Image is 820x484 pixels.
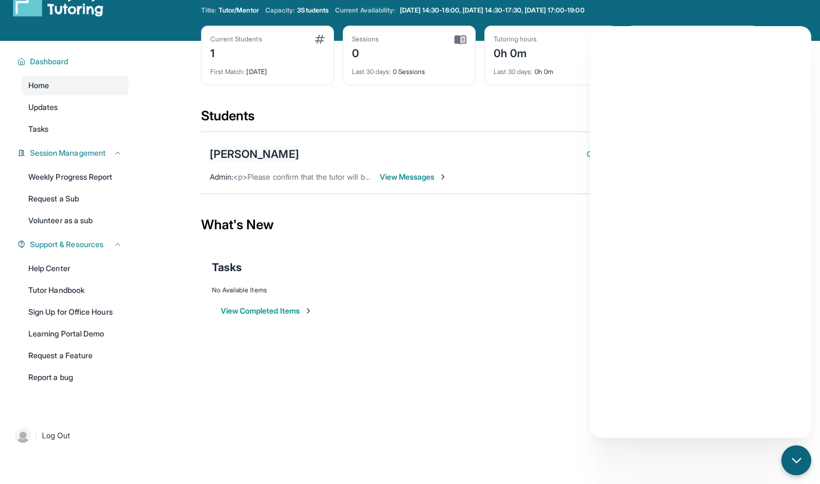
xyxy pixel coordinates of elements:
[212,286,748,295] div: No Available Items
[210,68,245,76] span: First Match :
[26,148,122,158] button: Session Management
[352,61,466,76] div: 0 Sessions
[22,367,129,387] a: Report a bug
[201,107,759,131] div: Students
[30,239,104,250] span: Support & Resources
[28,80,49,91] span: Home
[30,148,106,158] span: Session Management
[210,146,299,162] div: [PERSON_NAME]
[201,6,216,15] span: Title:
[335,6,395,15] span: Current Availability:
[233,172,627,181] span: <p>Please confirm that the tutor will be able to attend your first assigned meeting time before j...
[352,44,379,61] div: 0
[15,428,31,443] img: user-img
[42,430,70,441] span: Log Out
[26,239,122,250] button: Support & Resources
[210,44,262,61] div: 1
[22,97,129,117] a: Updates
[22,76,129,95] a: Home
[352,35,379,44] div: Sessions
[22,346,129,365] a: Request a Feature
[26,56,122,67] button: Dashboard
[22,302,129,322] a: Sign Up for Office Hours
[297,6,329,15] span: 3 Students
[265,6,295,15] span: Capacity:
[439,173,447,181] img: Chevron-Right
[22,280,129,300] a: Tutor Handbook
[210,61,325,76] div: [DATE]
[590,26,811,438] iframe: Chatbot
[210,172,233,181] span: Admin :
[352,68,391,76] span: Last 30 days :
[210,35,262,44] div: Current Students
[22,259,129,278] a: Help Center
[454,35,466,45] img: card
[22,189,129,209] a: Request a Sub
[35,429,38,442] span: |
[398,6,587,15] a: [DATE] 14:30-18:00, [DATE] 14:30-17:30, [DATE] 17:00-19:00
[315,35,325,44] img: card
[30,56,69,67] span: Dashboard
[494,35,537,44] div: Tutoring hours
[494,61,608,76] div: 0h 0m
[221,305,313,316] button: View Completed Items
[781,445,811,475] button: chat-button
[22,211,129,230] a: Volunteer as a sub
[11,424,129,448] a: |Log Out
[22,167,129,187] a: Weekly Progress Report
[380,171,448,182] span: View Messages
[587,149,670,160] button: Open Session Guide
[212,260,242,275] span: Tasks
[494,68,533,76] span: Last 30 days :
[22,119,129,139] a: Tasks
[28,102,58,113] span: Updates
[28,124,48,134] span: Tasks
[400,6,585,15] span: [DATE] 14:30-18:00, [DATE] 14:30-17:30, [DATE] 17:00-19:00
[201,201,759,249] div: What's New
[494,44,537,61] div: 0h 0m
[22,324,129,344] a: Learning Portal Demo
[218,6,259,15] span: Tutor/Mentor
